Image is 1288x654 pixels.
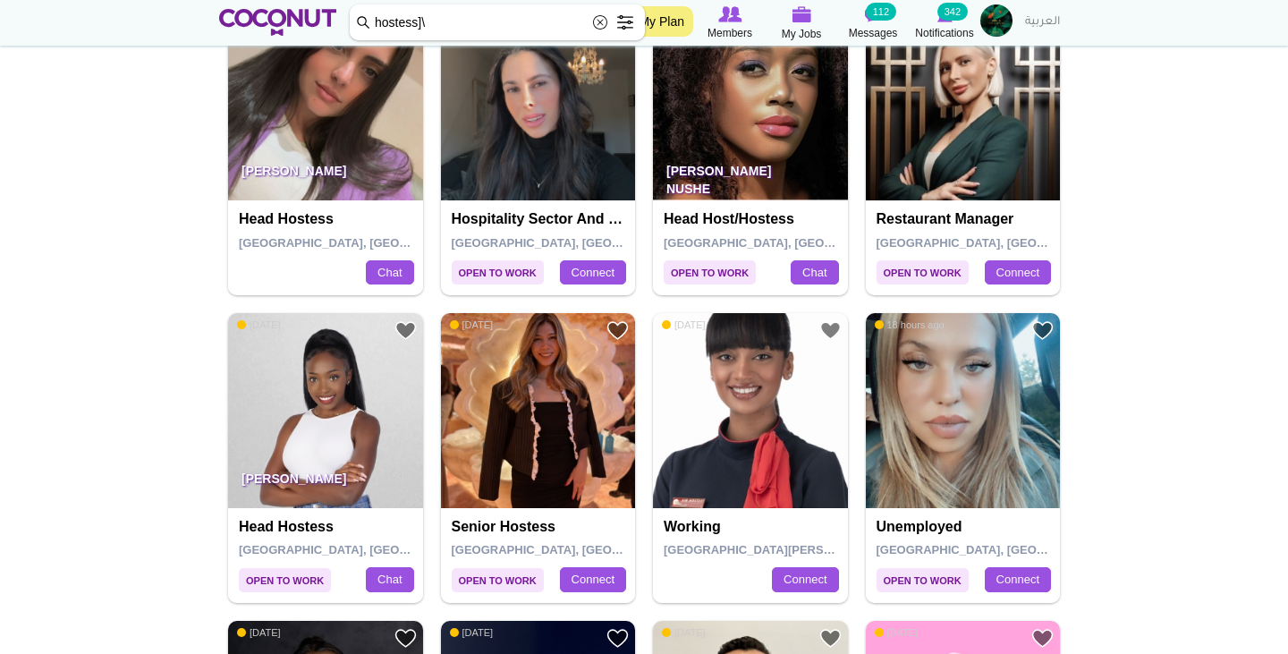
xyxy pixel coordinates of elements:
[394,319,417,342] a: Add to Favourites
[877,260,969,285] span: Open to Work
[664,211,842,227] h4: Head Host/Hostess
[985,567,1051,592] a: Connect
[877,543,1131,556] span: [GEOGRAPHIC_DATA], [GEOGRAPHIC_DATA]
[819,627,842,650] a: Add to Favourites
[849,24,898,42] span: Messages
[452,568,544,592] span: Open to Work
[664,543,1016,556] span: [GEOGRAPHIC_DATA][PERSON_NAME], [GEOGRAPHIC_DATA]
[782,25,822,43] span: My Jobs
[866,3,896,21] small: 112
[452,260,544,285] span: Open to Work
[239,211,417,227] h4: Head Hostess
[664,260,756,285] span: Open to Work
[792,6,811,22] img: My Jobs
[694,4,766,42] a: Browse Members Members
[664,519,842,535] h4: working
[708,24,752,42] span: Members
[239,568,331,592] span: Open to Work
[560,260,626,285] a: Connect
[237,626,281,639] span: [DATE]
[452,519,630,535] h4: Senior hostess
[606,319,629,342] a: Add to Favourites
[366,260,413,285] a: Chat
[766,4,837,43] a: My Jobs My Jobs
[239,236,494,250] span: [GEOGRAPHIC_DATA], [GEOGRAPHIC_DATA]
[228,150,423,200] p: [PERSON_NAME]
[1031,627,1054,650] a: Add to Favourites
[875,626,919,639] span: [DATE]
[219,9,336,36] img: Home
[909,4,980,42] a: Notifications Notifications 342
[772,567,838,592] a: Connect
[877,519,1055,535] h4: Unemployed
[239,519,417,535] h4: Head Hostess
[237,319,281,331] span: [DATE]
[452,236,707,250] span: [GEOGRAPHIC_DATA], [GEOGRAPHIC_DATA]
[228,458,423,508] p: [PERSON_NAME]
[653,150,848,200] p: [PERSON_NAME] Nushe [PERSON_NAME]
[718,6,741,22] img: Browse Members
[837,4,909,42] a: Messages Messages 112
[877,236,1131,250] span: [GEOGRAPHIC_DATA], [GEOGRAPHIC_DATA]
[606,627,629,650] a: Add to Favourites
[819,319,842,342] a: Add to Favourites
[877,568,969,592] span: Open to Work
[915,24,973,42] span: Notifications
[662,319,706,331] span: [DATE]
[1031,319,1054,342] a: Add to Favourites
[877,211,1055,227] h4: Restaurant Manager
[560,567,626,592] a: Connect
[452,543,707,556] span: [GEOGRAPHIC_DATA], [GEOGRAPHIC_DATA]
[630,6,693,37] a: My Plan
[664,236,919,250] span: [GEOGRAPHIC_DATA], [GEOGRAPHIC_DATA]
[662,626,706,639] span: [DATE]
[450,626,494,639] span: [DATE]
[350,4,645,40] input: Search members by role or city
[864,6,882,22] img: Messages
[791,260,838,285] a: Chat
[394,627,417,650] a: Add to Favourites
[450,319,494,331] span: [DATE]
[1016,4,1069,40] a: العربية
[875,319,945,331] span: 18 hours ago
[985,260,1051,285] a: Connect
[937,3,968,21] small: 342
[239,543,494,556] span: [GEOGRAPHIC_DATA], [GEOGRAPHIC_DATA]
[937,6,953,22] img: Notifications
[452,211,630,227] h4: Hospitality sector and Marketing Support
[366,567,413,592] a: Chat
